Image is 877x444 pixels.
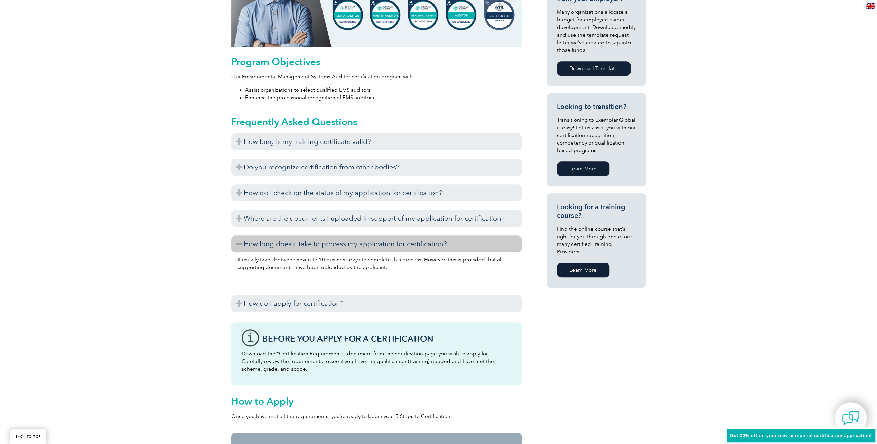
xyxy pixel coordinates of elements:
[557,263,609,277] a: Learn More
[231,184,522,201] h3: How do I check on the status of my application for certification?
[730,433,872,438] span: Get 20% off on your new personnel certification application!
[557,116,636,154] p: Transitioning to Exemplar Global is easy! Let us assist you with our certification recognition, c...
[231,295,522,312] h3: How do I apply for certification?
[557,225,636,256] p: Find the online course that’s right for you through one of our many certified Training Providers.
[231,133,522,150] h3: How long is my training certificate valid?
[557,102,636,111] h3: Looking to transition?
[557,203,636,220] h3: Looking for a training course?
[557,161,609,176] a: Learn More
[245,86,522,94] li: Assist organizations to select qualified EMS auditors
[10,429,46,444] a: BACK TO TOP
[231,73,522,81] p: Our Environmental Management Systems Auditor certification program will:
[242,350,511,373] p: Download the “Certification Requirements” document from the certification page you wish to apply ...
[245,94,522,101] li: Enhance the professional recognition of EMS auditors.
[262,334,511,343] h3: Before You Apply For a Certification
[231,210,522,227] h3: Where are the documents I uploaded in support of my application for certification?
[231,159,522,176] h3: Do you recognize certification from other bodies?
[231,116,522,127] h2: Frequently Asked Questions
[557,61,631,76] a: Download Template
[231,235,522,252] h3: How long does it take to process my application for certification?
[231,396,522,407] h2: How to Apply
[237,256,515,271] p: It usually takes between seven to 10 business days to complete this process. However, this is pro...
[231,413,522,420] p: Once you have met all the requirements, you’re ready to begin your 5 Steps to Certification!
[231,56,522,67] h2: Program Objectives
[557,8,636,54] p: Many organizations allocate a budget for employee career development. Download, modify and use th...
[842,409,859,427] img: contact-chat.png
[866,3,875,9] img: en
